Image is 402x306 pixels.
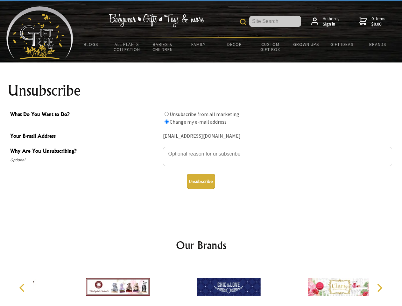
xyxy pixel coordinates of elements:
[240,19,246,25] img: product search
[163,147,392,166] textarea: Why Are You Unsubscribing?
[311,16,339,27] a: Hi there,Sign in
[6,6,73,59] img: Babyware - Gifts - Toys and more...
[187,174,215,189] button: Unsubscribe
[372,281,386,295] button: Next
[8,83,395,98] h1: Unsubscribe
[359,16,385,27] a: 0 items$0.00
[109,14,204,27] img: Babywear - Gifts - Toys & more
[10,132,160,141] span: Your E-mail Address
[249,16,301,27] input: Site Search
[10,156,160,164] span: Optional
[323,21,339,27] strong: Sign in
[371,21,385,27] strong: $0.00
[16,281,30,295] button: Previous
[324,38,360,51] a: Gift Ideas
[360,38,396,51] a: Brands
[323,16,339,27] span: Hi there,
[216,38,252,51] a: Decor
[165,120,169,124] input: What Do You Want to Do?
[288,38,324,51] a: Grown Ups
[170,119,227,125] label: Change my e-mail address
[145,38,181,56] a: Babies & Children
[10,110,160,120] span: What Do You Want to Do?
[170,111,239,117] label: Unsubscribe from all marketing
[181,38,217,51] a: Family
[109,38,145,56] a: All Plants Collection
[163,131,392,141] div: [EMAIL_ADDRESS][DOMAIN_NAME]
[73,38,109,51] a: BLOGS
[10,147,160,156] span: Why Are You Unsubscribing?
[371,16,385,27] span: 0 items
[165,112,169,116] input: What Do You Want to Do?
[252,38,288,56] a: Custom Gift Box
[13,237,390,253] h2: Our Brands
